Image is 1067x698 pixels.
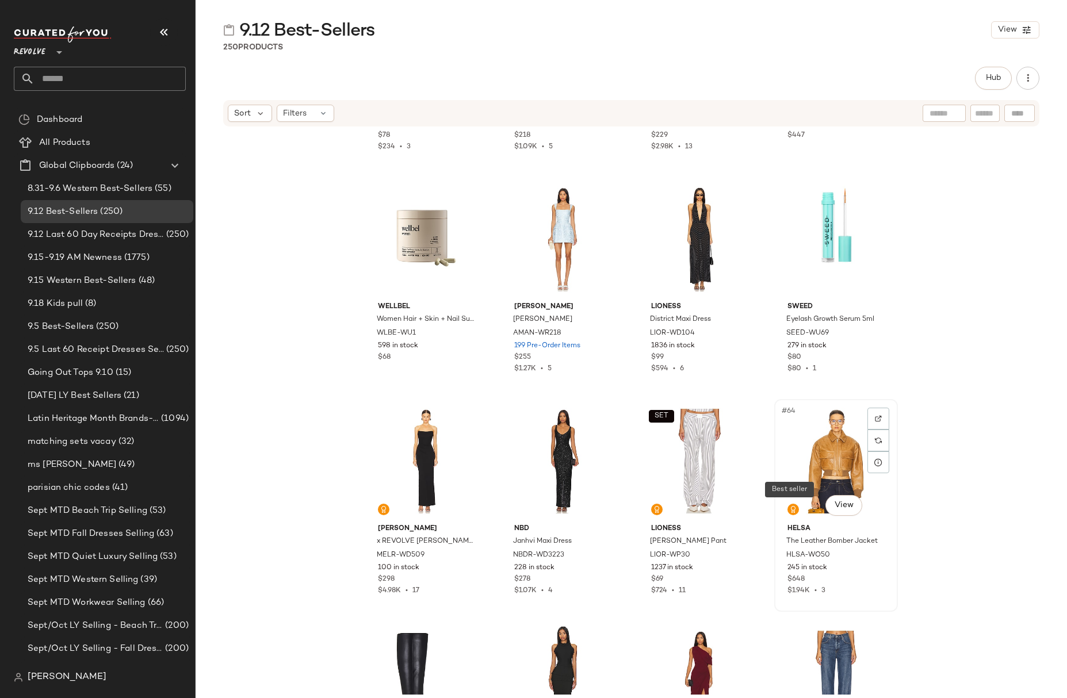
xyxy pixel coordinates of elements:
span: SWEED [787,302,885,312]
span: (24) [114,159,133,172]
span: LIONESS [651,302,748,312]
span: $68 [378,352,391,363]
span: $724 [651,587,667,595]
span: $1.07K [514,587,537,595]
span: (21) [121,389,139,402]
span: (15) [113,366,132,379]
span: Hub [985,74,1001,83]
span: NBD [514,524,611,534]
span: (48) [136,274,155,287]
span: Sept MTD Beach Trip Selling [28,504,147,517]
img: svg%3e [653,506,660,513]
span: • [667,587,679,595]
span: District Maxi Dress [650,315,711,325]
span: (53) [158,550,177,563]
span: Sept/Oct LY Selling - Beach Trip [28,619,163,632]
span: (8) [83,297,96,310]
span: matching sets vacay [28,435,116,448]
span: 228 in stock [514,563,554,573]
span: $80 [787,352,801,363]
span: (1094) [159,412,189,425]
button: Hub [975,67,1012,90]
img: svg%3e [875,415,882,422]
img: cfy_white_logo.C9jOOHJF.svg [14,26,112,43]
span: 8.31-9.6 Western Best-Sellers [28,182,152,195]
img: svg%3e [223,24,235,36]
span: 1836 in stock [651,341,695,351]
span: $69 [651,574,663,585]
span: 1 [813,365,816,373]
span: 3 [407,143,411,151]
span: [PERSON_NAME] [513,315,572,325]
span: $648 [787,574,805,585]
span: 9.15-9.19 AM Newness [28,251,122,264]
span: (32) [116,435,135,448]
img: MELR-WD509_V1.jpg [369,403,484,519]
span: Wellbel [378,302,475,312]
span: [PERSON_NAME] [378,524,475,534]
span: 9.15 Western Best-Sellers [28,274,136,287]
span: 100 in stock [378,563,419,573]
span: $218 [514,131,530,141]
span: [PERSON_NAME] Pant [650,536,726,547]
span: LIOR-WD104 [650,328,695,339]
span: LIONESS [651,524,748,534]
span: parisian chic codes [28,481,110,494]
img: svg%3e [875,437,882,444]
span: $298 [378,574,395,585]
span: Latin Heritage Month Brands- DO NOT DELETE [28,412,159,425]
span: [DATE] LY Best Sellers [28,389,121,402]
span: $447 [787,131,805,141]
button: SET [649,410,674,423]
span: SEED-WU69 [786,328,829,339]
span: 9.18 Kids pull [28,297,83,310]
span: The Leather Bomber Jacket [786,536,878,547]
img: HLSA-WO50_V1.jpg [778,403,894,519]
span: $255 [514,352,531,363]
span: View [834,501,854,510]
span: • [401,587,412,595]
span: (63) [154,527,173,540]
div: Products [223,41,283,53]
img: svg%3e [18,114,30,125]
span: (49) [116,458,135,471]
span: $78 [378,131,390,141]
span: $594 [651,365,668,373]
span: MELR-WD509 [377,550,424,561]
span: #64 [781,405,798,417]
span: (200) [163,665,189,678]
span: (1775) [122,251,150,264]
span: (41) [110,481,128,494]
span: Women Hair + Skin + Nail Supplement [377,315,474,325]
span: Helsa [787,524,885,534]
span: ms [PERSON_NAME] [28,458,116,471]
span: 9.5 Best-Sellers [28,320,94,333]
span: Sept MTD Western Selling [28,573,138,586]
span: (250) [164,343,189,356]
span: • [536,365,548,373]
span: 3 [821,587,825,595]
span: Eyelash Growth Serum 5ml [786,315,874,325]
span: • [674,143,685,151]
img: svg%3e [14,673,23,682]
span: (53) [147,504,166,517]
span: $1.27K [514,365,536,373]
span: (250) [98,205,123,218]
button: View [825,495,862,516]
span: Sept MTD Quiet Luxury Selling [28,550,158,563]
span: Sort [234,108,251,120]
span: $229 [651,131,668,141]
span: AMAN-WR218 [513,328,561,339]
span: Sept/Oct LY Selling - Fall Dresses [28,642,163,655]
span: 11 [679,587,686,595]
span: 13 [685,143,693,151]
span: • [395,143,407,151]
span: $4.98K [378,587,401,595]
span: (55) [152,182,171,195]
span: 598 in stock [378,341,418,351]
span: Global Clipboards [39,159,114,172]
img: LIOR-WP30_V1.jpg [642,403,758,519]
span: $80 [787,365,801,373]
span: 6 [680,365,684,373]
img: svg%3e [790,506,797,513]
